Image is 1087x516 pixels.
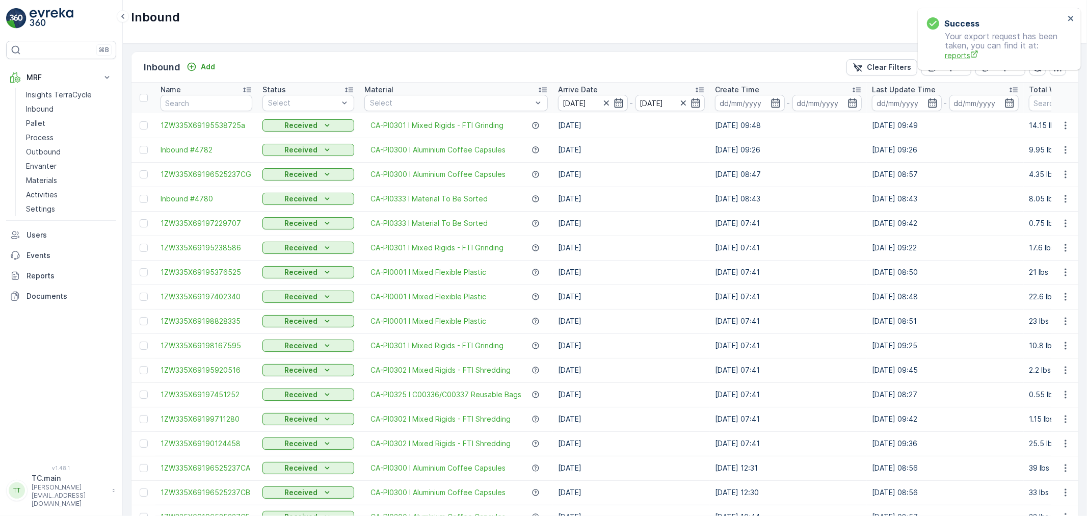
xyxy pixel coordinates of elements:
td: [DATE] 08:27 [867,382,1024,407]
p: Envanter [26,161,57,171]
a: Inbound #4782 [161,145,252,155]
td: [DATE] 09:25 [867,333,1024,358]
td: [DATE] 08:50 [867,260,1024,285]
p: Clear Filters [867,62,911,72]
button: Received [262,462,354,474]
div: Toggle Row Selected [140,488,148,497]
td: [DATE] [553,431,710,456]
button: Received [262,437,354,450]
td: [DATE] [553,456,710,480]
td: [DATE] [553,138,710,162]
input: dd/mm/yyyy [635,95,705,111]
a: Outbound [22,145,116,159]
span: CA-PI0301 I Mixed Rigids - FTI Grinding [370,120,503,131]
p: Status [262,85,286,95]
div: Toggle Row Selected [140,219,148,227]
p: Inbound [131,9,180,25]
a: CA-PI0301 I Mixed Rigids - FTI Grinding [370,243,503,253]
td: [DATE] 08:56 [867,456,1024,480]
td: [DATE] 08:43 [867,187,1024,211]
a: 1ZW335X69196525237CB [161,487,252,498]
a: Settings [22,202,116,216]
td: [DATE] 08:48 [867,285,1024,309]
button: Received [262,486,354,499]
p: Settings [26,204,55,214]
div: Toggle Row Selected [140,244,148,252]
td: [DATE] [553,309,710,333]
td: [DATE] 07:41 [710,431,867,456]
img: logo_light-DOdMpM7g.png [30,8,73,29]
a: reports [945,50,1065,61]
span: CA-PI0333 I Material To Be Sorted [370,194,488,204]
td: [DATE] [553,113,710,138]
p: Received [285,316,318,326]
td: [DATE] 12:30 [710,480,867,505]
td: [DATE] 09:26 [867,138,1024,162]
td: [DATE] 09:49 [867,113,1024,138]
span: CA-PI0302 I Mixed Rigids - FTI Shredding [370,438,511,449]
a: 1ZW335X69198828335 [161,316,252,326]
a: 1ZW335X69197229707 [161,218,252,228]
a: Insights TerraCycle [22,88,116,102]
span: Inbound #4780 [161,194,252,204]
button: Received [262,266,354,278]
a: 1ZW335X69197451252 [161,390,252,400]
span: 1ZW335X69190124458 [161,438,252,449]
p: [PERSON_NAME][EMAIL_ADDRESS][DOMAIN_NAME] [32,483,107,508]
div: Toggle Row Selected [140,121,148,130]
div: Toggle Row Selected [140,293,148,301]
span: CA-PI0302 I Mixed Rigids - FTI Shredding [370,414,511,424]
p: Reports [26,271,112,281]
td: [DATE] 07:41 [710,285,867,309]
img: logo [6,8,26,29]
td: [DATE] 12:31 [710,456,867,480]
a: Materials [22,173,116,188]
td: [DATE] 09:22 [867,236,1024,260]
p: Create Time [715,85,759,95]
input: Search [161,95,252,111]
a: 1ZW335X69197402340 [161,292,252,302]
a: 1ZW335X69196525237CG [161,169,252,179]
td: [DATE] 08:51 [867,309,1024,333]
a: Inbound [22,102,116,116]
div: Toggle Row Selected [140,342,148,350]
p: Your export request has been taken, you can find it at: [927,32,1065,61]
p: Received [285,243,318,253]
button: Received [262,168,354,180]
td: [DATE] [553,211,710,236]
p: Users [26,230,112,240]
a: Pallet [22,116,116,131]
span: 1ZW335X69195238586 [161,243,252,253]
a: Activities [22,188,116,202]
td: [DATE] [553,333,710,358]
a: CA-PI0300 I Aluminium Coffee Capsules [370,145,506,155]
td: [DATE] 07:41 [710,236,867,260]
td: [DATE] [553,358,710,382]
td: [DATE] [553,382,710,407]
p: Received [285,194,318,204]
span: v 1.48.1 [6,465,116,471]
a: 1ZW335X69195376525 [161,267,252,277]
td: [DATE] 09:45 [867,358,1024,382]
span: CA-PI0302 I Mixed Rigids - FTI Shredding [370,365,511,375]
p: Insights TerraCycle [26,90,92,100]
div: TT [9,482,25,499]
a: CA-PI0300 I Aluminium Coffee Capsules [370,463,506,473]
td: [DATE] 07:41 [710,358,867,382]
td: [DATE] 08:57 [867,162,1024,187]
button: Add [182,61,219,73]
p: Materials [26,175,57,186]
p: Arrive Date [558,85,598,95]
h3: Success [944,17,979,30]
a: 1ZW335X69198167595 [161,341,252,351]
button: Received [262,217,354,229]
